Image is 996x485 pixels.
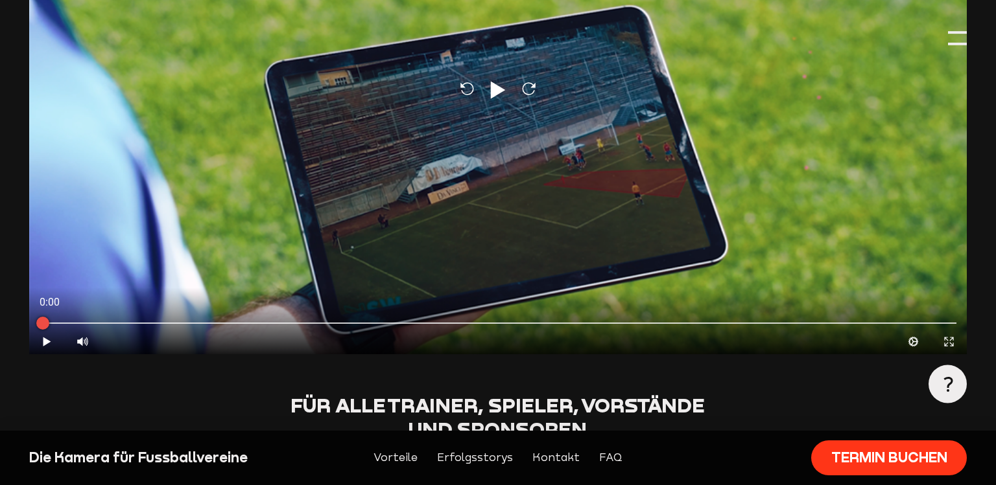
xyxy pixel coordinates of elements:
a: Termin buchen [811,440,967,475]
span: Für alle Trainer, Spieler, Vorstände und Sponsoren [290,393,705,441]
a: FAQ [599,449,622,466]
a: Kontakt [532,449,580,466]
div: Die Kamera für Fussballvereine [29,448,253,468]
a: Vorteile [373,449,418,466]
div: 0:00 [29,288,498,317]
a: Erfolgsstorys [437,449,513,466]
